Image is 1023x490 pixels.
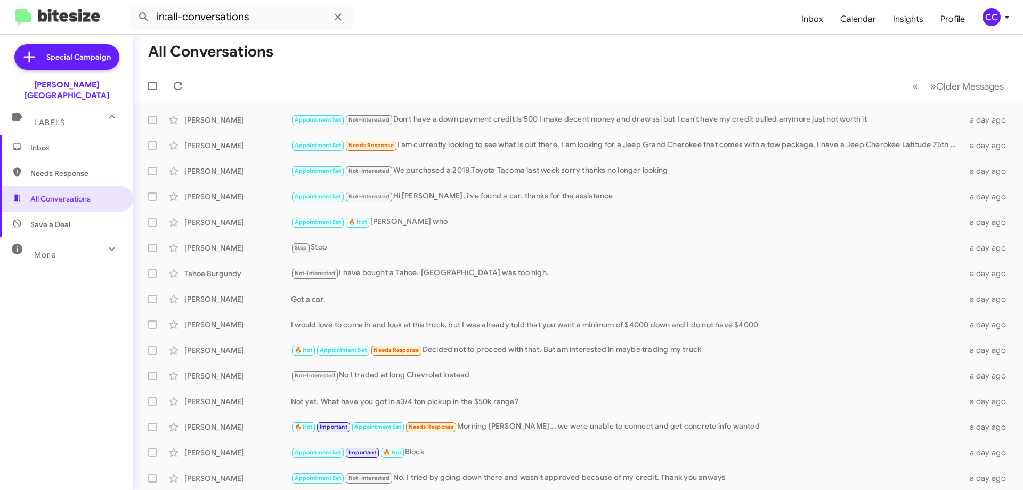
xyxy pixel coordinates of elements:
[963,447,1014,458] div: a day ago
[291,216,963,228] div: [PERSON_NAME] who
[184,473,291,484] div: [PERSON_NAME]
[295,372,336,379] span: Not-Interested
[295,244,307,251] span: Stop
[295,475,342,481] span: Appointment Set
[963,268,1014,279] div: a day ago
[295,116,342,123] span: Appointment Set
[348,475,389,481] span: Not-Interested
[348,449,376,456] span: Important
[409,423,454,430] span: Needs Response
[291,242,963,254] div: Stop
[184,396,291,407] div: [PERSON_NAME]
[129,4,353,30] input: Search
[184,422,291,432] div: [PERSON_NAME]
[963,191,1014,202] div: a day ago
[348,167,389,174] span: Not-Interested
[963,422,1014,432] div: a day ago
[354,423,401,430] span: Appointment Set
[291,294,963,304] div: Got a car.
[963,217,1014,228] div: a day ago
[46,52,111,62] span: Special Campaign
[320,423,347,430] span: Important
[291,114,963,126] div: Don't have a down payment credit is 500 I make decent money and draw ssi but I can't have my cred...
[184,243,291,253] div: [PERSON_NAME]
[184,115,291,125] div: [PERSON_NAME]
[963,319,1014,330] div: a day ago
[348,193,389,200] span: Not-Interested
[912,79,918,93] span: «
[291,344,963,356] div: Decided not to proceed with that. But am interested in maybe trading my truck
[295,167,342,174] span: Appointment Set
[30,219,70,230] span: Save a Deal
[832,4,884,35] a: Calendar
[295,449,342,456] span: Appointment Set
[906,75,924,97] button: Previous
[184,371,291,381] div: [PERSON_NAME]
[291,472,963,484] div: No. I tried by going down there and wasn't approved because of my credit. Thank you anways
[184,345,291,356] div: [PERSON_NAME]
[983,8,1001,26] div: CC
[374,347,419,354] span: Needs Response
[184,140,291,151] div: [PERSON_NAME]
[184,319,291,330] div: [PERSON_NAME]
[295,142,342,149] span: Appointment Set
[383,449,401,456] span: 🔥 Hot
[963,243,1014,253] div: a day ago
[291,369,963,382] div: No I traded at long Chevrolet instead
[184,166,291,176] div: [PERSON_NAME]
[936,81,1004,92] span: Older Messages
[973,8,1011,26] button: CC
[963,115,1014,125] div: a day ago
[963,166,1014,176] div: a day ago
[291,446,963,459] div: Block
[291,165,963,177] div: We purchased a 2018 Toyota Tacoma last week sorry thanks no longer looking
[30,194,91,204] span: All Conversations
[963,473,1014,484] div: a day ago
[963,294,1014,304] div: a day ago
[291,319,963,330] div: I would love to come in and look at the truck, but I was already told that you want a minimum of ...
[932,4,973,35] a: Profile
[184,294,291,304] div: [PERSON_NAME]
[348,219,367,226] span: 🔥 Hot
[30,142,121,153] span: Inbox
[34,250,56,260] span: More
[14,44,119,70] a: Special Campaign
[295,193,342,200] span: Appointment Set
[184,217,291,228] div: [PERSON_NAME]
[184,191,291,202] div: [PERSON_NAME]
[963,396,1014,407] div: a day ago
[291,190,963,203] div: Hi [PERSON_NAME], i've found a car. thanks for the assistance
[963,140,1014,151] div: a day ago
[291,267,963,279] div: I have bought a Tahoe. [GEOGRAPHIC_DATA] was too high.
[291,396,963,407] div: Not yet. What have you got in a3/4 ton pickup in the $50k range?
[184,447,291,458] div: [PERSON_NAME]
[963,371,1014,381] div: a day ago
[295,423,313,430] span: 🔥 Hot
[930,79,936,93] span: »
[793,4,832,35] a: Inbox
[34,118,65,127] span: Labels
[320,347,367,354] span: Appointment Set
[348,116,389,123] span: Not-Interested
[295,270,336,277] span: Not-Interested
[295,219,342,226] span: Appointment Set
[184,268,291,279] div: Tahoe Burgundy
[291,421,963,433] div: Morning [PERSON_NAME]... we were unable to connect and get concrete info wanted
[963,345,1014,356] div: a day ago
[295,347,313,354] span: 🔥 Hot
[348,142,394,149] span: Needs Response
[884,4,932,35] a: Insights
[30,168,121,179] span: Needs Response
[924,75,1010,97] button: Next
[291,139,963,151] div: I am currently looking to see what is out there. I am looking for a Jeep Grand Cherokee that come...
[906,75,1010,97] nav: Page navigation example
[148,43,273,60] h1: All Conversations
